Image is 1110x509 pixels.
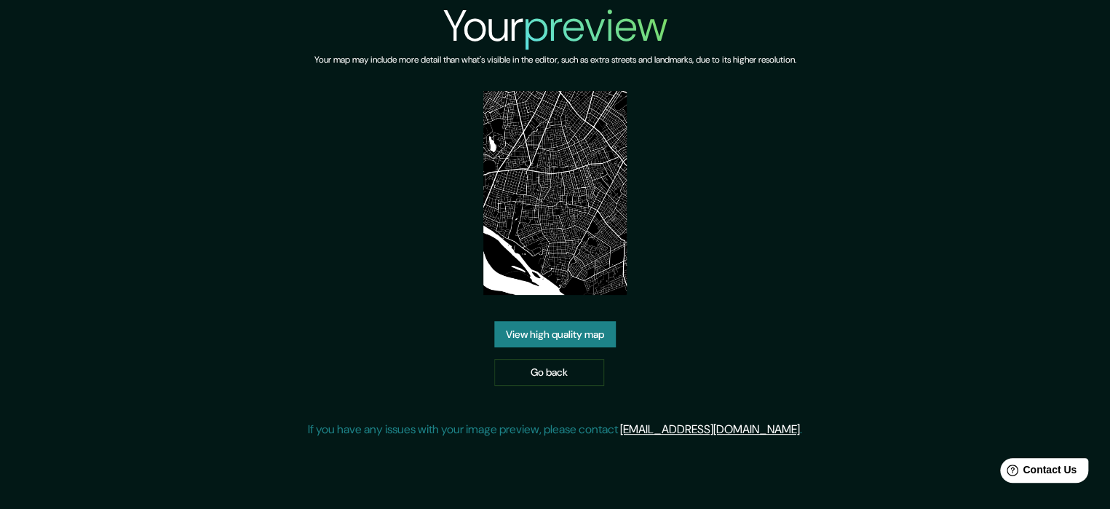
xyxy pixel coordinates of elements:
p: If you have any issues with your image preview, please contact . [308,421,802,438]
a: Go back [494,359,604,386]
a: [EMAIL_ADDRESS][DOMAIN_NAME] [620,422,800,437]
iframe: Help widget launcher [980,452,1094,493]
img: created-map-preview [483,91,627,295]
h6: Your map may include more detail than what's visible in the editor, such as extra streets and lan... [314,52,796,68]
a: View high quality map [494,321,616,348]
